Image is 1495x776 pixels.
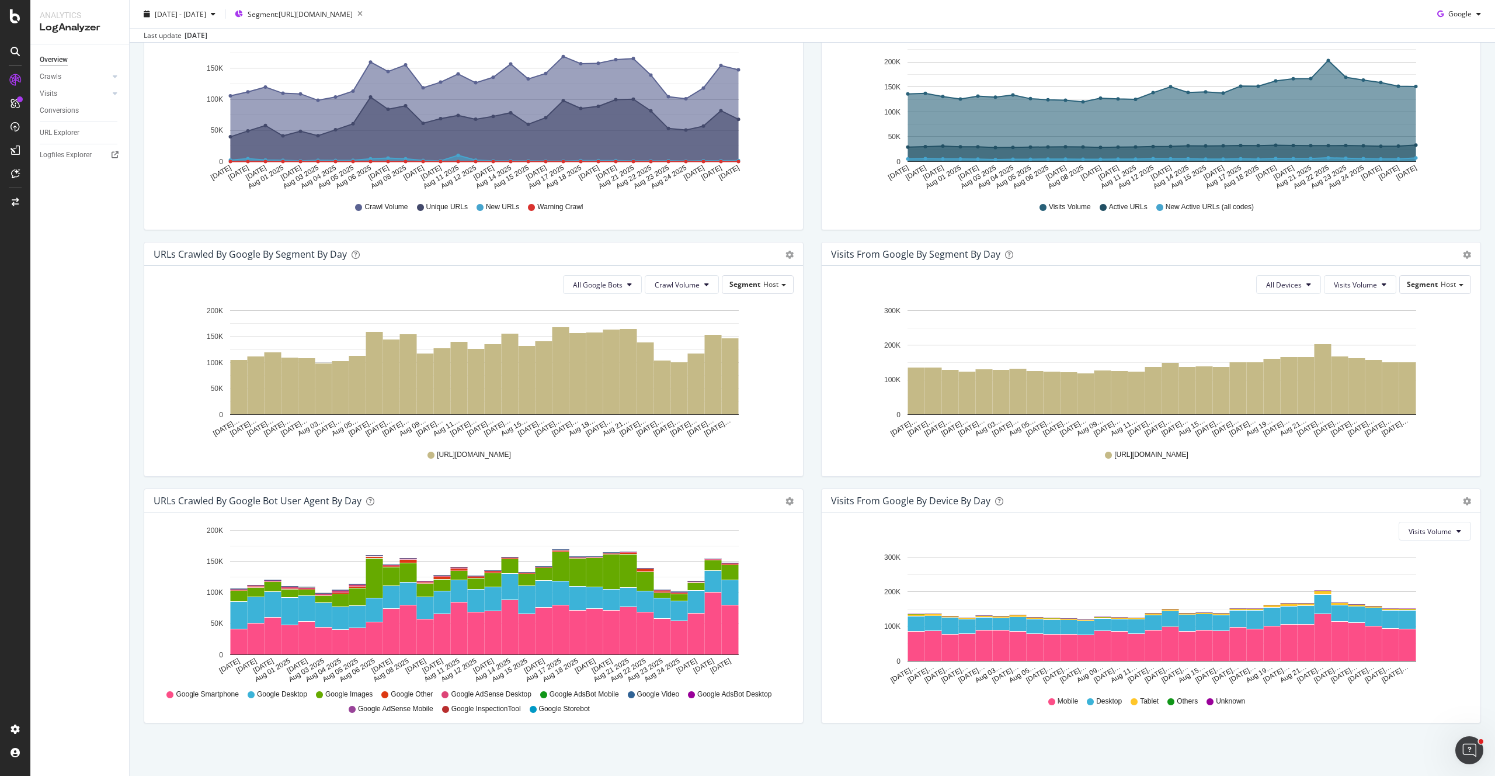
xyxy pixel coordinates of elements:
[539,704,590,714] span: Google Storebot
[474,657,512,684] text: Aug 14 2025
[763,279,778,289] span: Host
[404,657,427,675] text: [DATE]
[675,657,698,675] text: [DATE]
[1096,697,1122,706] span: Desktop
[1202,164,1225,182] text: [DATE]
[40,88,57,100] div: Visits
[831,550,1467,685] div: A chart.
[924,164,962,190] text: Aug 01 2025
[440,657,478,684] text: Aug 12 2025
[1011,164,1050,190] text: Aug 06 2025
[1058,697,1078,706] span: Mobile
[922,164,945,182] text: [DATE]
[472,657,495,675] text: [DATE]
[253,657,292,684] text: Aug 01 2025
[896,657,901,666] text: 0
[207,359,223,367] text: 100K
[544,164,583,190] text: Aug 18 2025
[1117,164,1155,190] text: Aug 12 2025
[1109,202,1148,212] span: Active URLs
[1409,526,1452,536] span: Visits Volume
[1399,522,1471,541] button: Visits Volume
[209,164,232,182] text: [DATE]
[154,29,790,191] svg: A chart.
[369,164,408,190] text: Aug 08 2025
[211,127,223,135] text: 50K
[230,5,367,23] button: Segment:[URL][DOMAIN_NAME]
[207,307,223,315] text: 200K
[372,657,411,684] text: Aug 08 2025
[1327,164,1365,190] text: Aug 24 2025
[886,164,910,182] text: [DATE]
[40,149,92,161] div: Logfiles Explorer
[523,657,546,675] text: [DATE]
[40,9,120,21] div: Analytics
[1044,164,1068,182] text: [DATE]
[1274,164,1313,190] text: Aug 21 2025
[155,9,206,19] span: [DATE] - [DATE]
[541,657,580,684] text: Aug 18 2025
[563,275,642,294] button: All Google Bots
[614,164,653,190] text: Aug 22 2025
[325,690,373,699] span: Google Images
[524,657,563,684] text: Aug 17 2025
[334,164,373,190] text: Aug 06 2025
[492,164,530,190] text: Aug 15 2025
[785,497,794,505] div: gear
[219,411,223,419] text: 0
[279,164,303,182] text: [DATE]
[632,164,670,190] text: Aug 23 2025
[185,30,207,41] div: [DATE]
[626,657,665,684] text: Aug 23 2025
[40,71,109,83] a: Crawls
[1099,164,1138,190] text: Aug 11 2025
[235,657,258,675] text: [DATE]
[154,495,361,507] div: URLs Crawled by Google bot User Agent By Day
[1272,164,1295,182] text: [DATE]
[40,54,121,66] a: Overview
[422,164,460,190] text: Aug 11 2025
[364,202,408,212] span: Crawl Volume
[370,657,394,675] text: [DATE]
[472,164,495,182] text: [DATE]
[729,279,760,289] span: Segment
[154,303,790,439] svg: A chart.
[649,164,688,190] text: Aug 24 2025
[154,248,347,260] div: URLs Crawled by Google By Segment By Day
[227,164,250,182] text: [DATE]
[1309,164,1348,190] text: Aug 23 2025
[709,657,732,675] text: [DATE]
[831,303,1467,439] svg: A chart.
[831,248,1000,260] div: Visits from Google By Segment By Day
[976,164,1015,190] text: Aug 04 2025
[281,164,320,190] text: Aug 03 2025
[207,588,223,597] text: 100K
[994,164,1032,190] text: Aug 05 2025
[423,657,461,684] text: Aug 11 2025
[592,657,631,684] text: Aug 21 2025
[785,251,794,259] div: gear
[717,164,740,182] text: [DATE]
[286,657,309,675] text: [DATE]
[884,108,901,116] text: 100K
[218,657,241,675] text: [DATE]
[577,164,600,182] text: [DATE]
[884,341,901,349] text: 200K
[1463,251,1471,259] div: gear
[1216,697,1245,706] span: Unknown
[896,158,901,166] text: 0
[1254,164,1278,182] text: [DATE]
[40,105,79,117] div: Conversions
[1377,164,1400,182] text: [DATE]
[1407,279,1438,289] span: Segment
[1448,9,1472,19] span: Google
[904,164,927,182] text: [DATE]
[40,127,121,139] a: URL Explorer
[884,307,901,315] text: 300K
[257,690,307,699] span: Google Desktop
[609,657,648,684] text: Aug 22 2025
[527,164,565,190] text: Aug 17 2025
[831,29,1467,191] svg: A chart.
